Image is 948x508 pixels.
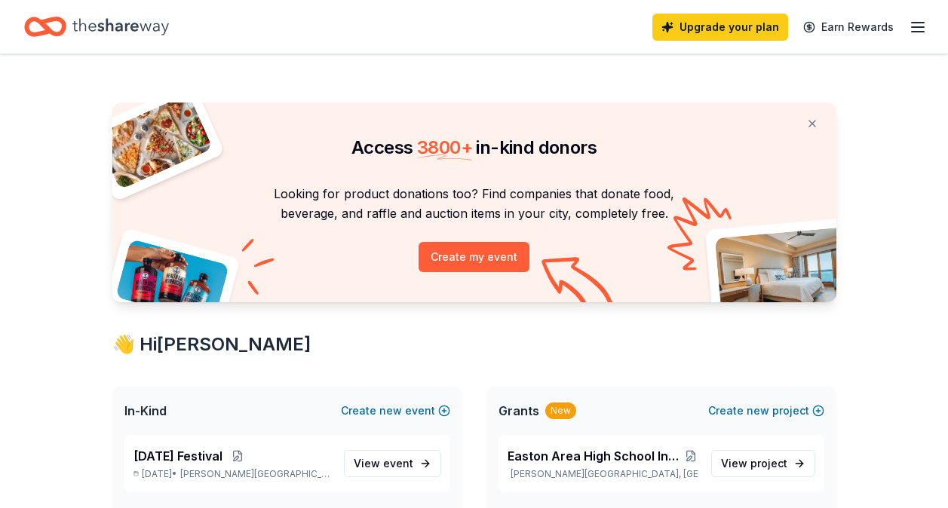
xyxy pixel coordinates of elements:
[711,450,815,477] a: View project
[354,454,413,473] span: View
[341,402,450,420] button: Createnewevent
[499,402,539,420] span: Grants
[124,402,167,420] span: In-Kind
[417,136,472,158] span: 3800 +
[545,402,576,419] div: New
[541,257,617,314] img: Curvy arrow
[112,332,836,357] div: 👋 Hi [PERSON_NAME]
[721,454,787,473] span: View
[508,468,699,480] p: [PERSON_NAME][GEOGRAPHIC_DATA], [GEOGRAPHIC_DATA]
[383,457,413,470] span: event
[652,14,788,41] a: Upgrade your plan
[24,9,169,44] a: Home
[130,184,818,224] p: Looking for product donations too? Find companies that donate food, beverage, and raffle and auct...
[508,447,683,465] span: Easton Area High School Instrumental Music Association
[794,14,903,41] a: Earn Rewards
[351,136,597,158] span: Access in-kind donors
[379,402,402,420] span: new
[344,450,441,477] a: View event
[180,468,331,480] span: [PERSON_NAME][GEOGRAPHIC_DATA], [GEOGRAPHIC_DATA]
[747,402,769,420] span: new
[95,93,213,190] img: Pizza
[133,468,332,480] p: [DATE] •
[750,457,787,470] span: project
[419,242,529,272] button: Create my event
[133,447,222,465] span: [DATE] Festival
[708,402,824,420] button: Createnewproject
